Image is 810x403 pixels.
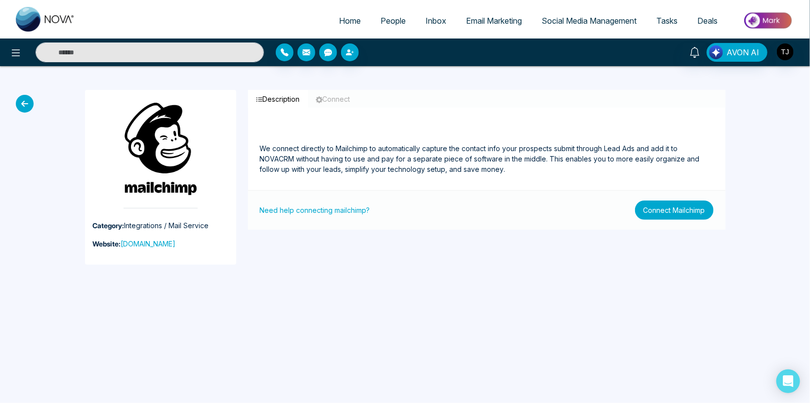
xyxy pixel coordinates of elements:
div: Open Intercom Messenger [776,369,800,393]
strong: Website: [93,240,121,248]
a: Social Media Management [532,11,646,30]
span: Home [339,16,361,26]
strong: Category: [93,221,125,230]
a: People [371,11,416,30]
a: Deals [687,11,727,30]
a: Need help connecting mailchimp? [260,205,370,215]
span: Email Marketing [466,16,522,26]
p: Integrations / Mail Service [85,220,236,231]
span: Tasks [656,16,678,26]
img: Market-place.gif [732,9,804,32]
a: Inbox [416,11,456,30]
a: Email Marketing [456,11,532,30]
button: Connect Mailchimp [635,201,714,220]
button: Description [248,90,308,108]
img: mailchimp [124,102,198,208]
span: People [381,16,406,26]
span: AVON AI [726,46,759,58]
a: Home [329,11,371,30]
a: Tasks [646,11,687,30]
img: Lead Flow [709,45,723,59]
span: Social Media Management [542,16,637,26]
span: Inbox [426,16,446,26]
img: Nova CRM Logo [16,7,75,32]
a: [DOMAIN_NAME] [121,240,176,248]
img: User Avatar [777,43,794,60]
button: AVON AI [707,43,767,62]
button: Connect [308,90,358,108]
span: Deals [697,16,718,26]
p: We connect directly to Mailchimp to automatically capture the contact info your prospects submit ... [260,120,714,174]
